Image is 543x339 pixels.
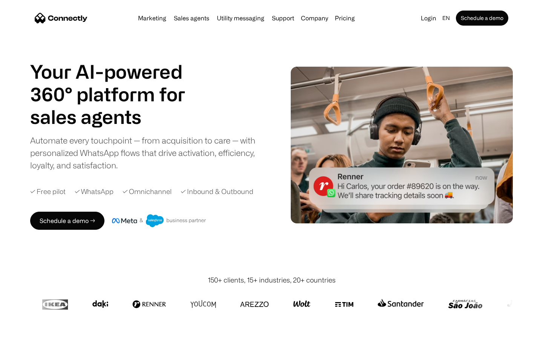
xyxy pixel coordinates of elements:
[112,214,206,227] img: Meta and Salesforce business partner badge.
[181,186,253,197] div: ✓ Inbound & Outbound
[332,15,358,21] a: Pricing
[30,212,104,230] a: Schedule a demo →
[135,15,169,21] a: Marketing
[442,13,450,23] div: en
[301,13,328,23] div: Company
[418,13,439,23] a: Login
[269,15,297,21] a: Support
[30,186,66,197] div: ✓ Free pilot
[208,275,336,285] div: 150+ clients, 15+ industries, 20+ countries
[15,326,45,336] ul: Language list
[8,325,45,336] aside: Language selected: English
[171,15,212,21] a: Sales agents
[30,105,204,128] h1: sales agents
[123,186,172,197] div: ✓ Omnichannel
[456,11,508,26] a: Schedule a demo
[30,134,268,171] div: Automate every touchpoint — from acquisition to care — with personalized WhatsApp flows that driv...
[75,186,114,197] div: ✓ WhatsApp
[214,15,267,21] a: Utility messaging
[30,60,204,105] h1: Your AI-powered 360° platform for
